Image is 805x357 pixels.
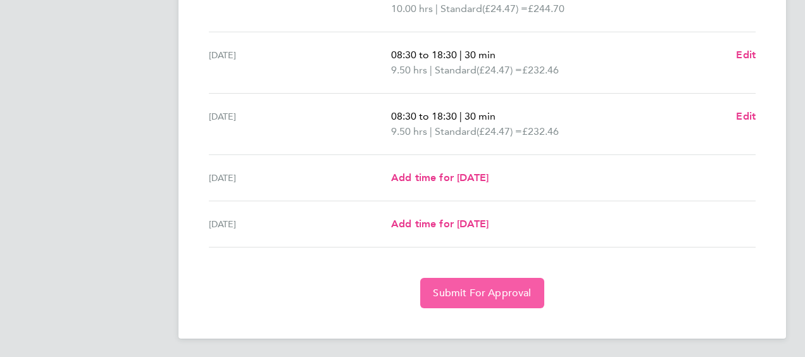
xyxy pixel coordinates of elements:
span: Edit [736,110,756,122]
span: £232.46 [522,125,559,137]
span: (£24.47) = [482,3,528,15]
span: 9.50 hrs [391,64,427,76]
div: [DATE] [209,170,391,185]
div: [DATE] [209,109,391,139]
span: | [459,110,462,122]
span: 08:30 to 18:30 [391,49,457,61]
a: Add time for [DATE] [391,170,489,185]
span: Add time for [DATE] [391,218,489,230]
span: | [430,125,432,137]
span: 9.50 hrs [391,125,427,137]
span: | [435,3,438,15]
span: £232.46 [522,64,559,76]
span: | [430,64,432,76]
span: Standard [440,1,482,16]
span: | [459,49,462,61]
span: 30 min [465,49,496,61]
span: Add time for [DATE] [391,172,489,184]
span: 08:30 to 18:30 [391,110,457,122]
span: (£24.47) = [477,64,522,76]
span: Submit For Approval [433,287,531,299]
span: Standard [435,124,477,139]
a: Edit [736,47,756,63]
a: Add time for [DATE] [391,216,489,232]
span: Edit [736,49,756,61]
button: Submit For Approval [420,278,544,308]
span: Standard [435,63,477,78]
span: (£24.47) = [477,125,522,137]
a: Edit [736,109,756,124]
div: [DATE] [209,47,391,78]
span: £244.70 [528,3,565,15]
div: [DATE] [209,216,391,232]
span: 10.00 hrs [391,3,433,15]
span: 30 min [465,110,496,122]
